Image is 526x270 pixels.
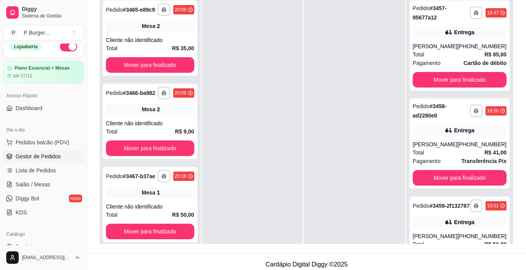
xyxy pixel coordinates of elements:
[142,189,155,196] span: Mesa
[487,203,499,209] div: 19:01
[123,7,155,13] strong: # 3465-e89c9
[3,61,84,83] a: Plano Essencial + Mesasaté 07/10
[3,150,84,163] a: Gestor de Pedidos
[3,178,84,191] a: Salão / Mesas
[3,206,84,219] a: KDS
[106,210,118,219] span: Total
[413,5,447,21] strong: # 3457-95677a12
[106,90,123,96] span: Pedido
[16,139,69,146] span: Pedidos balcão (PDV)
[24,29,49,37] div: P Burger ...
[106,140,194,156] button: Mover para finalizado
[413,42,457,50] div: [PERSON_NAME]
[16,195,39,202] span: Diggy Bot
[413,59,441,67] span: Pagamento
[3,228,84,240] div: Catálogo
[413,240,424,249] span: Total
[464,60,507,66] strong: Cartão de débito
[3,124,84,136] div: Dia a dia
[413,170,507,186] button: Mover para finalizado
[413,157,441,165] span: Pagamento
[3,89,84,102] div: Acesso Rápido
[413,148,424,157] span: Total
[10,42,42,51] div: Loja aberta
[106,57,194,73] button: Mover para finalizado
[106,224,194,239] button: Mover para finalizado
[413,72,507,88] button: Mover para finalizado
[60,42,77,51] button: Alterar Status
[413,5,430,11] span: Pedido
[3,136,84,149] button: Pedidos balcão (PDV)
[3,102,84,114] a: Dashboard
[487,108,499,114] div: 18:56
[106,44,118,53] span: Total
[16,104,42,112] span: Dashboard
[3,3,84,22] a: DiggySistema de Gestão
[429,203,470,209] strong: # 3459-2f132787
[10,29,18,37] span: P
[3,240,84,253] a: Produtos
[16,153,61,160] span: Gestor de Pedidos
[175,173,186,179] div: 20:16
[13,73,32,79] article: até 07/10
[413,50,424,59] span: Total
[457,140,507,148] div: [PHONE_NUMBER]
[142,22,155,30] span: Mesa
[106,7,123,13] span: Pedido
[454,28,474,36] div: Entrega
[16,209,27,216] span: KDS
[3,192,84,205] a: Diggy Botnovo
[106,36,194,44] div: Cliente não identificado
[175,7,186,13] div: 20:09
[16,167,56,174] span: Lista de Pedidos
[14,65,70,71] article: Plano Essencial + Mesas
[3,248,84,267] button: [EMAIL_ADDRESS][DOMAIN_NAME]
[106,173,123,179] span: Pedido
[3,164,84,177] a: Lista de Pedidos
[454,218,474,226] div: Entrega
[413,232,457,240] div: [PERSON_NAME]
[413,203,430,209] span: Pedido
[461,158,507,164] strong: Transferência Pix
[3,25,84,40] button: Select a team
[413,140,457,148] div: [PERSON_NAME]
[16,243,37,251] span: Produtos
[457,232,507,240] div: [PHONE_NUMBER]
[106,127,118,136] span: Total
[487,10,499,16] div: 18:47
[157,189,160,196] div: 1
[175,90,186,96] div: 20:09
[484,149,507,156] strong: R$ 41,00
[22,254,71,261] span: [EMAIL_ADDRESS][DOMAIN_NAME]
[142,105,155,113] span: Mesa
[106,203,194,210] div: Cliente não identificado
[16,181,50,188] span: Salão / Mesas
[484,51,507,58] strong: R$ 85,00
[172,212,194,218] strong: R$ 50,00
[172,45,194,51] strong: R$ 35,00
[413,103,447,119] strong: # 3458-ad2280e0
[454,126,474,134] div: Entrega
[22,6,81,13] span: Diggy
[157,105,160,113] div: 2
[123,173,155,179] strong: # 3467-b37ae
[484,241,507,247] strong: R$ 56,00
[22,13,81,19] span: Sistema de Gestão
[157,22,160,30] div: 2
[123,90,155,96] strong: # 3466-ba982
[457,42,507,50] div: [PHONE_NUMBER]
[413,103,430,109] span: Pedido
[175,128,194,135] strong: R$ 9,00
[106,119,194,127] div: Cliente não identificado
